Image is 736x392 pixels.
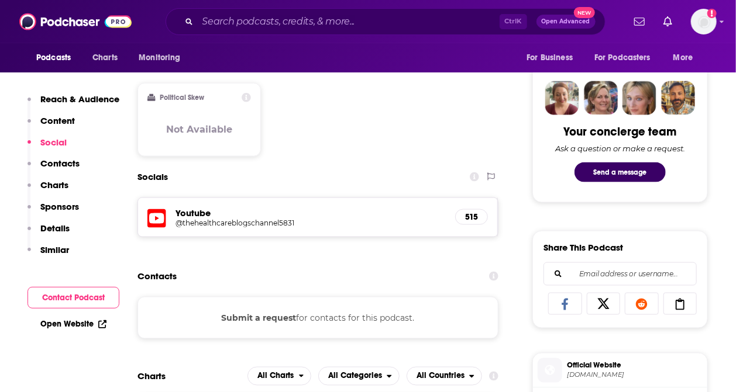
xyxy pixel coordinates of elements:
div: Search podcasts, credits, & more... [166,8,606,35]
span: More [673,50,693,66]
h5: Youtube [176,207,446,218]
span: Charts [92,50,118,66]
span: Podcasts [36,50,71,66]
a: Charts [85,47,125,69]
button: Reach & Audience [27,93,119,115]
button: Contacts [27,158,80,179]
button: Social [27,137,67,158]
a: Copy Link [663,293,697,315]
img: Jules Profile [622,81,656,115]
span: Official Website [567,360,703,370]
a: Share on Reddit [625,293,659,315]
p: Reach & Audience [40,93,119,105]
button: open menu [518,47,587,69]
div: Ask a question or make a request. [555,144,685,153]
h2: Contacts [137,265,177,287]
a: Show notifications dropdown [630,12,649,32]
a: Show notifications dropdown [659,12,677,32]
button: Open AdvancedNew [536,15,596,29]
p: Details [40,223,70,234]
h2: Platforms [247,367,312,386]
a: Open Website [40,319,106,329]
button: Send a message [575,162,666,182]
div: for contacts for this podcast. [137,297,498,339]
h5: 515 [465,212,478,222]
a: Official Website[DOMAIN_NAME] [538,358,703,383]
button: open menu [665,47,708,69]
span: Open Advanced [542,19,590,25]
span: All Charts [257,372,294,380]
input: Search podcasts, credits, & more... [198,12,500,31]
a: Share on Facebook [548,293,582,315]
p: Contacts [40,158,80,169]
h2: Socials [137,166,168,188]
button: Charts [27,179,68,201]
button: Sponsors [27,201,79,223]
p: Social [40,137,67,148]
h3: Not Available [166,124,232,135]
span: For Podcasters [594,50,651,66]
button: open menu [587,47,668,69]
button: Details [27,223,70,244]
button: Submit a request [221,311,296,324]
button: open menu [247,367,312,386]
button: Content [27,115,75,137]
a: @thehealthcareblogschannel5831 [176,218,446,227]
span: All Countries [417,372,465,380]
h2: Categories [318,367,400,386]
p: Similar [40,244,69,255]
button: open menu [28,47,86,69]
img: Barbara Profile [584,81,618,115]
div: Your concierge team [564,124,677,139]
svg: Add a profile image [707,9,717,18]
span: New [574,7,595,18]
img: Podchaser - Follow, Share and Rate Podcasts [19,11,132,33]
button: Show profile menu [691,9,717,34]
span: All Categories [328,372,382,380]
input: Email address or username... [553,263,687,285]
button: open menu [407,367,482,386]
button: open menu [130,47,195,69]
p: Charts [40,179,68,190]
div: Search followers [544,262,697,286]
p: Sponsors [40,201,79,212]
span: open.spotify.com [567,371,703,380]
h2: Countries [407,367,482,386]
button: open menu [318,367,400,386]
h5: @thehealthcareblogschannel5831 [176,218,363,227]
span: For Business [527,50,573,66]
button: Contact Podcast [27,287,119,308]
h2: Political Skew [160,93,205,102]
span: Monitoring [139,50,180,66]
img: User Profile [691,9,717,34]
img: Jon Profile [661,81,695,115]
span: Logged in as Trent121 [691,9,717,34]
h2: Charts [137,371,166,382]
p: Content [40,115,75,126]
a: Share on X/Twitter [587,293,621,315]
img: Sydney Profile [545,81,579,115]
h3: Share This Podcast [544,242,623,253]
span: Ctrl K [500,14,527,29]
button: Similar [27,244,69,266]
